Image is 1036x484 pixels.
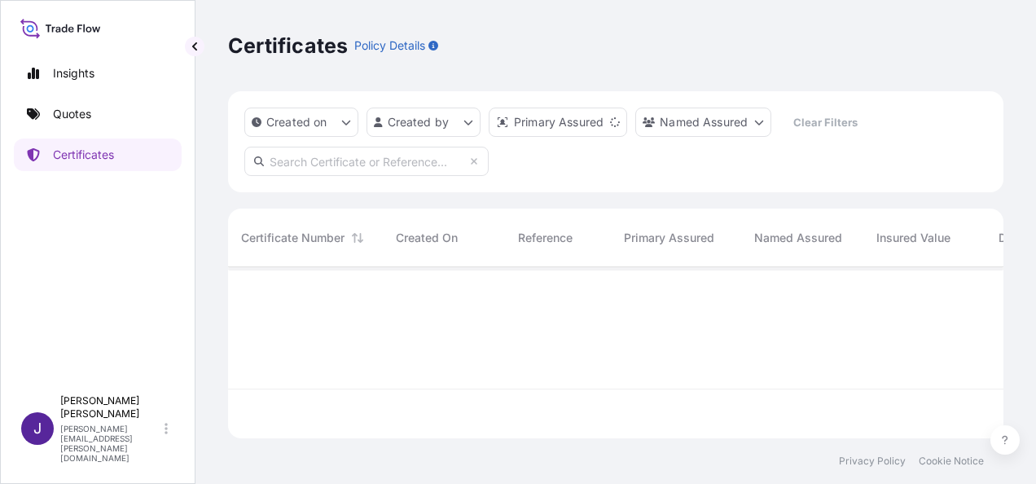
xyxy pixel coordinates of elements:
[876,230,950,246] span: Insured Value
[244,147,489,176] input: Search Certificate or Reference...
[53,106,91,122] p: Quotes
[60,394,161,420] p: [PERSON_NAME] [PERSON_NAME]
[241,230,345,246] span: Certificate Number
[60,424,161,463] p: [PERSON_NAME][EMAIL_ADDRESS][PERSON_NAME][DOMAIN_NAME]
[514,114,604,130] p: Primary Assured
[228,33,348,59] p: Certificates
[624,230,714,246] span: Primary Assured
[266,114,327,130] p: Created on
[919,455,984,468] a: Cookie Notice
[53,147,114,163] p: Certificates
[793,114,858,130] p: Clear Filters
[396,230,458,246] span: Created On
[779,109,871,135] button: Clear Filters
[518,230,573,246] span: Reference
[354,37,425,54] p: Policy Details
[388,114,450,130] p: Created by
[53,65,94,81] p: Insights
[348,228,367,248] button: Sort
[367,108,481,137] button: createdBy Filter options
[33,420,42,437] span: J
[14,57,182,90] a: Insights
[635,108,771,137] button: cargoOwner Filter options
[14,98,182,130] a: Quotes
[754,230,842,246] span: Named Assured
[660,114,748,130] p: Named Assured
[489,108,627,137] button: distributor Filter options
[839,455,906,468] a: Privacy Policy
[14,139,182,171] a: Certificates
[244,108,358,137] button: createdOn Filter options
